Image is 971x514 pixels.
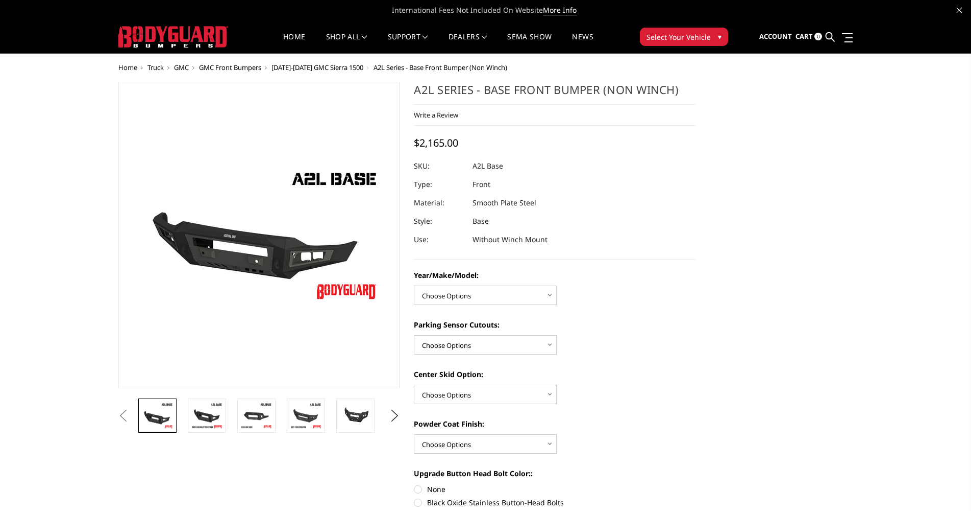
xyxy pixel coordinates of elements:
[759,32,792,41] span: Account
[326,33,367,53] a: shop all
[131,163,386,307] img: A2L Series - Base Front Bumper (Non Winch)
[414,230,465,249] dt: Use:
[414,175,465,194] dt: Type:
[543,5,577,15] a: More Info
[718,31,721,42] span: ▾
[387,408,402,424] button: Next
[795,32,813,41] span: Cart
[118,63,137,72] a: Home
[472,230,547,249] dd: Without Winch Mount
[414,497,695,508] label: Black Oxide Stainless Button-Head Bolts
[414,110,458,120] a: Write a Review
[472,212,489,230] dd: Base
[472,175,490,194] dd: Front
[240,402,272,430] img: A2L Series - Base Front Bumper (Non Winch)
[174,63,189,72] a: GMC
[414,319,695,330] label: Parking Sensor Cutouts:
[414,270,695,281] label: Year/Make/Model:
[191,402,223,430] img: A2L Series - Base Front Bumper (Non Winch)
[507,33,552,53] a: SEMA Show
[118,82,400,388] a: A2L Series - Base Front Bumper (Non Winch)
[640,28,728,46] button: Select Your Vehicle
[414,468,695,479] label: Upgrade Button Head Bolt Color::
[290,402,322,430] img: A2L Series - Base Front Bumper (Non Winch)
[414,194,465,212] dt: Material:
[472,157,503,175] dd: A2L Base
[472,194,536,212] dd: Smooth Plate Steel
[759,23,792,51] a: Account
[374,63,507,72] span: A2L Series - Base Front Bumper (Non Winch)
[572,33,593,53] a: News
[141,402,173,430] img: A2L Series - Base Front Bumper (Non Winch)
[116,408,131,424] button: Previous
[795,23,822,51] a: Cart 0
[283,33,305,53] a: Home
[147,63,164,72] a: Truck
[414,418,695,429] label: Powder Coat Finish:
[339,402,371,430] img: A2L Series - Base Front Bumper (Non Winch)
[414,484,695,495] label: None
[414,212,465,230] dt: Style:
[271,63,363,72] a: [DATE]-[DATE] GMC Sierra 1500
[646,32,711,42] span: Select Your Vehicle
[199,63,261,72] a: GMC Front Bumpers
[388,33,428,53] a: Support
[414,157,465,175] dt: SKU:
[414,369,695,380] label: Center Skid Option:
[118,26,228,48] img: BODYGUARD BUMPERS
[814,33,822,40] span: 0
[414,136,458,150] span: $2,165.00
[414,82,695,105] h1: A2L Series - Base Front Bumper (Non Winch)
[449,33,487,53] a: Dealers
